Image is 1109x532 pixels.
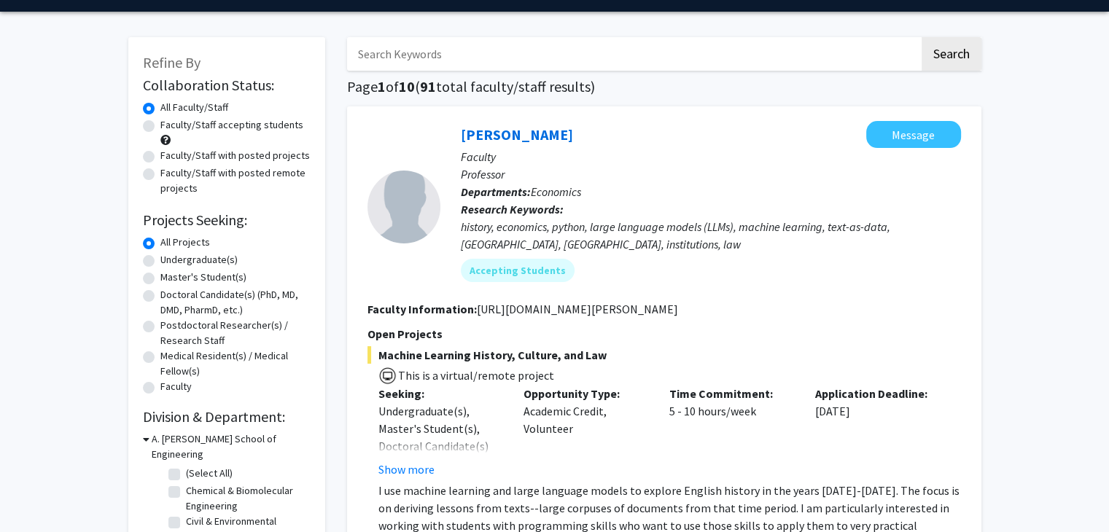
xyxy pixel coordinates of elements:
[378,385,502,402] p: Seeking:
[160,117,303,133] label: Faculty/Staff accepting students
[461,259,575,282] mat-chip: Accepting Students
[160,270,246,285] label: Master's Student(s)
[420,77,436,95] span: 91
[347,37,919,71] input: Search Keywords
[160,235,210,250] label: All Projects
[461,184,531,199] b: Departments:
[524,385,647,402] p: Opportunity Type:
[160,318,311,348] label: Postdoctoral Researcher(s) / Research Staff
[160,287,311,318] label: Doctoral Candidate(s) (PhD, MD, DMD, PharmD, etc.)
[347,78,981,95] h1: Page of ( total faculty/staff results)
[477,302,678,316] fg-read-more: [URL][DOMAIN_NAME][PERSON_NAME]
[658,385,804,478] div: 5 - 10 hours/week
[922,37,981,71] button: Search
[367,346,961,364] span: Machine Learning History, Culture, and Law
[378,77,386,95] span: 1
[367,325,961,343] p: Open Projects
[143,408,311,426] h2: Division & Department:
[461,125,573,144] a: [PERSON_NAME]
[669,385,793,402] p: Time Commitment:
[399,77,415,95] span: 10
[160,148,310,163] label: Faculty/Staff with posted projects
[804,385,950,478] div: [DATE]
[160,348,311,379] label: Medical Resident(s) / Medical Fellow(s)
[160,379,192,394] label: Faculty
[513,385,658,478] div: Academic Credit, Volunteer
[143,77,311,94] h2: Collaboration Status:
[186,466,233,481] label: (Select All)
[378,402,502,490] div: Undergraduate(s), Master's Student(s), Doctoral Candidate(s) (PhD, MD, DMD, PharmD, etc.)
[397,368,554,383] span: This is a virtual/remote project
[461,165,961,183] p: Professor
[367,302,477,316] b: Faculty Information:
[866,121,961,148] button: Message Peter Murrell
[152,431,311,462] h3: A. [PERSON_NAME] School of Engineering
[143,53,201,71] span: Refine By
[461,148,961,165] p: Faculty
[186,483,307,514] label: Chemical & Biomolecular Engineering
[378,461,435,478] button: Show more
[461,202,564,216] b: Research Keywords:
[143,211,311,229] h2: Projects Seeking:
[160,252,238,267] label: Undergraduate(s)
[461,218,961,253] div: history, economics, python, large language models (LLMs), machine learning, text-as-data, [GEOGRA...
[815,385,939,402] p: Application Deadline:
[160,100,228,115] label: All Faculty/Staff
[531,184,581,199] span: Economics
[160,165,311,196] label: Faculty/Staff with posted remote projects
[11,466,62,521] iframe: Chat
